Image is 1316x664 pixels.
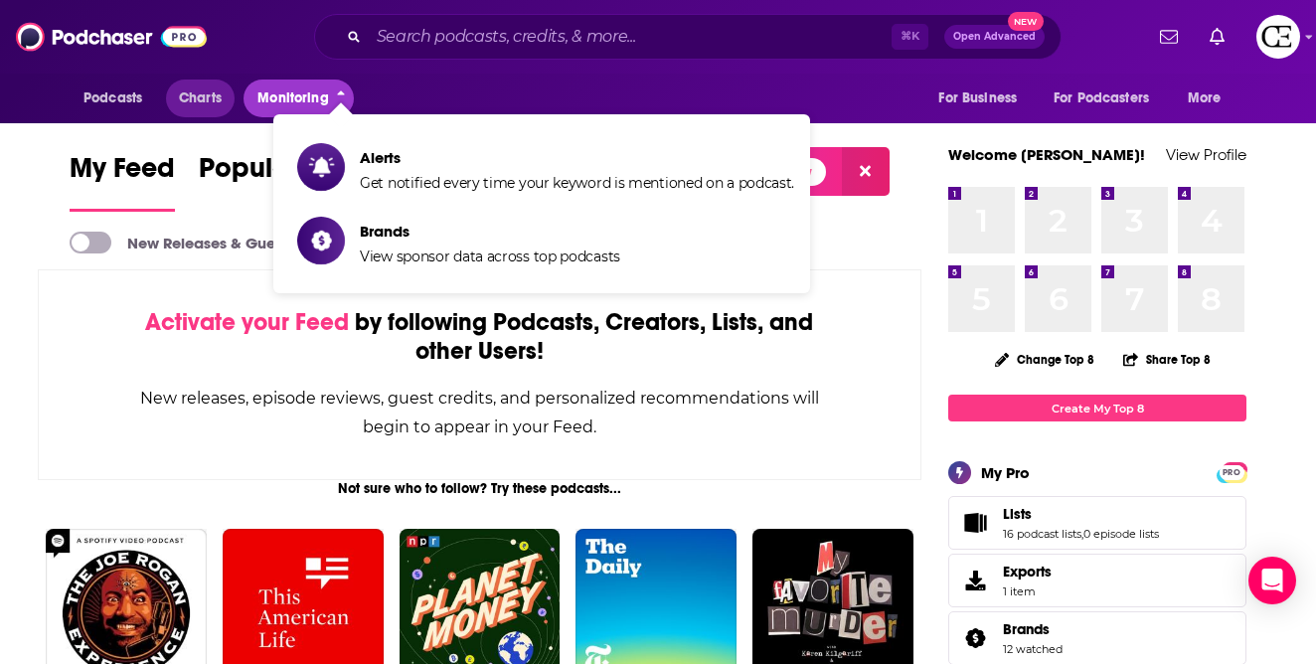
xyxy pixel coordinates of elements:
[944,25,1045,49] button: Open AdvancedNew
[953,32,1036,42] span: Open Advanced
[1256,15,1300,59] img: User Profile
[1220,464,1243,479] a: PRO
[1122,340,1212,379] button: Share Top 8
[1003,505,1159,523] a: Lists
[1256,15,1300,59] span: Logged in as cozyearthaudio
[70,151,175,212] a: My Feed
[1081,527,1083,541] span: ,
[199,151,368,212] a: Popular Feed
[948,554,1246,607] a: Exports
[360,148,794,167] span: Alerts
[1003,584,1052,598] span: 1 item
[1174,80,1246,117] button: open menu
[199,151,368,197] span: Popular Feed
[1202,20,1233,54] a: Show notifications dropdown
[1003,505,1032,523] span: Lists
[981,463,1030,482] div: My Pro
[1152,20,1186,54] a: Show notifications dropdown
[16,18,207,56] img: Podchaser - Follow, Share and Rate Podcasts
[1166,145,1246,164] a: View Profile
[948,496,1246,550] span: Lists
[938,84,1017,112] span: For Business
[955,567,995,594] span: Exports
[1003,642,1063,656] a: 12 watched
[145,307,349,337] span: Activate your Feed
[1256,15,1300,59] button: Show profile menu
[360,174,794,192] span: Get notified every time your keyword is mentioned on a podcast.
[1003,527,1081,541] a: 16 podcast lists
[166,80,234,117] a: Charts
[83,84,142,112] span: Podcasts
[1083,527,1159,541] a: 0 episode lists
[1248,557,1296,604] div: Open Intercom Messenger
[70,151,175,197] span: My Feed
[1003,563,1052,581] span: Exports
[1220,465,1243,480] span: PRO
[955,509,995,537] a: Lists
[369,21,892,53] input: Search podcasts, credits, & more...
[38,480,921,497] div: Not sure who to follow? Try these podcasts...
[924,80,1042,117] button: open menu
[1188,84,1222,112] span: More
[244,80,354,117] button: close menu
[983,347,1106,372] button: Change Top 8
[360,248,620,265] span: View sponsor data across top podcasts
[1054,84,1149,112] span: For Podcasters
[138,308,821,366] div: by following Podcasts, Creators, Lists, and other Users!
[1003,620,1063,638] a: Brands
[138,384,821,441] div: New releases, episode reviews, guest credits, and personalized recommendations will begin to appe...
[892,24,928,50] span: ⌘ K
[179,84,222,112] span: Charts
[1008,12,1044,31] span: New
[955,624,995,652] a: Brands
[257,84,328,112] span: Monitoring
[70,232,331,253] a: New Releases & Guests Only
[948,395,1246,421] a: Create My Top 8
[314,14,1062,60] div: Search podcasts, credits, & more...
[70,80,168,117] button: open menu
[360,222,620,241] span: Brands
[1003,620,1050,638] span: Brands
[948,145,1145,164] a: Welcome [PERSON_NAME]!
[1041,80,1178,117] button: open menu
